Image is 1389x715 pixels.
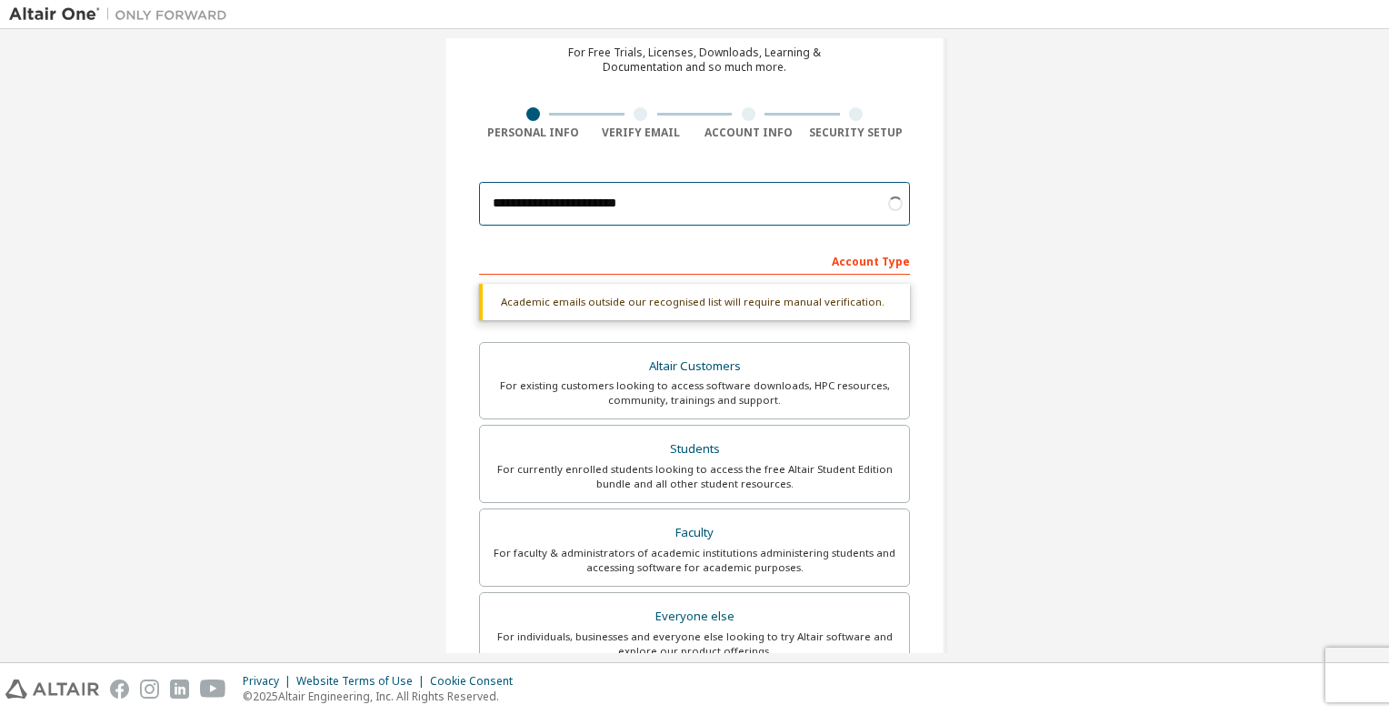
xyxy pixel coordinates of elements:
div: Everyone else [491,604,898,629]
img: altair_logo.svg [5,680,99,699]
img: Altair One [9,5,236,24]
img: instagram.svg [140,680,159,699]
div: Account Info [694,126,803,140]
div: Cookie Consent [430,674,524,689]
div: Altair Customers [491,354,898,379]
div: For existing customers looking to access software downloads, HPC resources, community, trainings ... [491,378,898,408]
div: For Free Trials, Licenses, Downloads, Learning & Documentation and so much more. [568,45,821,75]
div: Verify Email [587,126,695,140]
div: Academic emails outside our recognised list will require manual verification. [479,284,910,320]
div: Personal Info [479,126,587,140]
img: linkedin.svg [170,680,189,699]
div: For faculty & administrators of academic institutions administering students and accessing softwa... [491,546,898,575]
div: Students [491,437,898,462]
img: youtube.svg [200,680,226,699]
div: Account Type [479,246,910,275]
div: Privacy [243,674,296,689]
div: For currently enrolled students looking to access the free Altair Student Edition bundle and all ... [491,462,898,491]
div: Security Setup [803,126,911,140]
div: Website Terms of Use [296,674,430,689]
div: Faculty [491,520,898,546]
img: facebook.svg [110,680,129,699]
div: For individuals, businesses and everyone else looking to try Altair software and explore our prod... [491,629,898,659]
p: © 2025 Altair Engineering, Inc. All Rights Reserved. [243,689,524,704]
